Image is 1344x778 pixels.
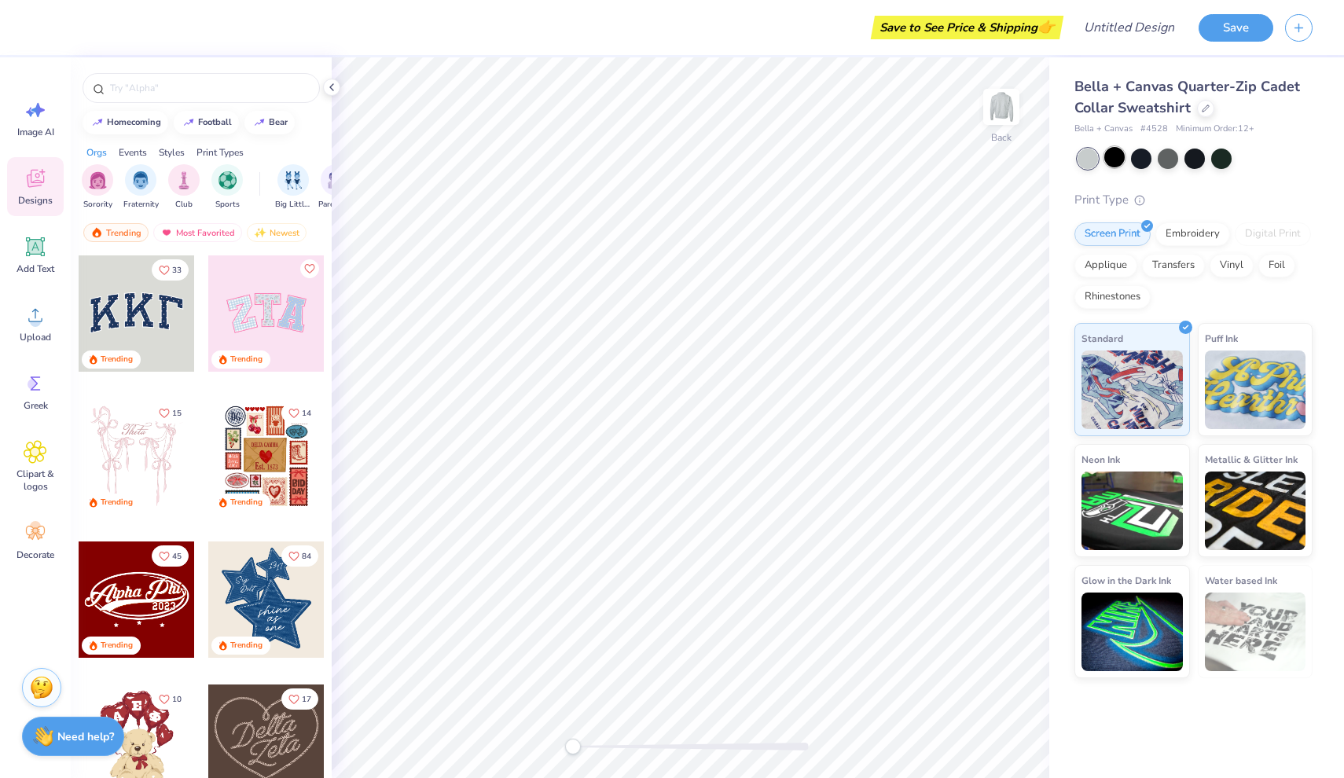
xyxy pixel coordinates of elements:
[90,227,103,238] img: trending.gif
[1081,330,1123,347] span: Standard
[875,16,1059,39] div: Save to See Price & Shipping
[82,164,113,211] button: filter button
[17,126,54,138] span: Image AI
[172,695,182,703] span: 10
[1258,254,1295,277] div: Foil
[1081,350,1183,429] img: Standard
[281,402,318,424] button: Like
[318,199,354,211] span: Parent's Weekend
[152,259,189,281] button: Like
[152,688,189,710] button: Like
[328,171,346,189] img: Parent's Weekend Image
[1235,222,1311,246] div: Digital Print
[275,199,311,211] span: Big Little Reveal
[1210,254,1254,277] div: Vinyl
[18,194,53,207] span: Designs
[1205,451,1298,468] span: Metallic & Glitter Ink
[318,164,354,211] div: filter for Parent's Weekend
[196,145,244,160] div: Print Types
[57,729,114,744] strong: Need help?
[1205,472,1306,550] img: Metallic & Glitter Ink
[302,695,311,703] span: 17
[254,227,266,238] img: newest.gif
[1081,593,1183,671] img: Glow in the Dark Ink
[1081,572,1171,589] span: Glow in the Dark Ink
[119,145,147,160] div: Events
[1074,77,1300,117] span: Bella + Canvas Quarter-Zip Cadet Collar Sweatshirt
[230,354,263,365] div: Trending
[244,111,295,134] button: bear
[285,171,302,189] img: Big Little Reveal Image
[174,111,239,134] button: football
[152,402,189,424] button: Like
[123,164,159,211] div: filter for Fraternity
[1155,222,1230,246] div: Embroidery
[17,262,54,275] span: Add Text
[159,145,185,160] div: Styles
[1074,222,1151,246] div: Screen Print
[275,164,311,211] div: filter for Big Little Reveal
[168,164,200,211] button: filter button
[1176,123,1254,136] span: Minimum Order: 12 +
[83,223,149,242] div: Trending
[253,118,266,127] img: trend_line.gif
[1037,17,1055,36] span: 👉
[175,171,193,189] img: Club Image
[247,223,307,242] div: Newest
[20,331,51,343] span: Upload
[83,111,168,134] button: homecoming
[1081,472,1183,550] img: Neon Ink
[1074,285,1151,309] div: Rhinestones
[281,545,318,567] button: Like
[198,118,232,127] div: football
[89,171,107,189] img: Sorority Image
[108,80,310,96] input: Try "Alpha"
[1142,254,1205,277] div: Transfers
[1205,330,1238,347] span: Puff Ink
[107,118,161,127] div: homecoming
[275,164,311,211] button: filter button
[101,354,133,365] div: Trending
[132,171,149,189] img: Fraternity Image
[175,199,193,211] span: Club
[230,497,263,508] div: Trending
[152,545,189,567] button: Like
[172,552,182,560] span: 45
[82,164,113,211] div: filter for Sorority
[302,409,311,417] span: 14
[123,164,159,211] button: filter button
[101,640,133,651] div: Trending
[1140,123,1168,136] span: # 4528
[83,199,112,211] span: Sorority
[1199,14,1273,42] button: Save
[991,130,1012,145] div: Back
[230,640,263,651] div: Trending
[86,145,107,160] div: Orgs
[1205,350,1306,429] img: Puff Ink
[281,688,318,710] button: Like
[1074,191,1313,209] div: Print Type
[17,549,54,561] span: Decorate
[1074,123,1133,136] span: Bella + Canvas
[1071,12,1187,43] input: Untitled Design
[182,118,195,127] img: trend_line.gif
[986,91,1017,123] img: Back
[1205,572,1277,589] span: Water based Ink
[24,399,48,412] span: Greek
[1205,593,1306,671] img: Water based Ink
[101,497,133,508] div: Trending
[300,259,319,278] button: Like
[269,118,288,127] div: bear
[215,199,240,211] span: Sports
[160,227,173,238] img: most_fav.gif
[153,223,242,242] div: Most Favorited
[123,199,159,211] span: Fraternity
[218,171,237,189] img: Sports Image
[211,164,243,211] button: filter button
[168,164,200,211] div: filter for Club
[91,118,104,127] img: trend_line.gif
[1081,451,1120,468] span: Neon Ink
[172,266,182,274] span: 33
[211,164,243,211] div: filter for Sports
[318,164,354,211] button: filter button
